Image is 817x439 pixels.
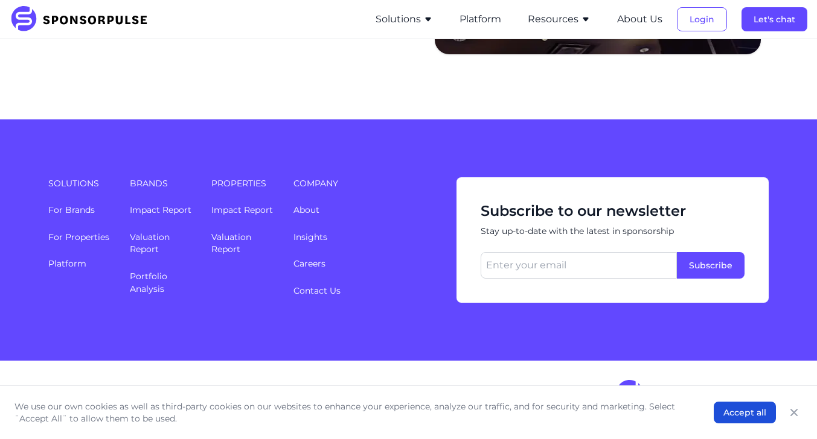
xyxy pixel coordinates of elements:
[714,402,776,423] button: Accept all
[481,226,745,238] span: Stay up-to-date with the latest in sponsorship
[130,204,191,215] a: Impact Report
[130,271,167,294] a: Portfolio Analysis
[293,204,319,215] a: About
[293,232,327,242] a: Insights
[14,400,690,425] p: We use our own cookies as well as third-party cookies on our websites to enhance your experience,...
[742,7,807,31] button: Let's chat
[617,14,662,25] a: About Us
[130,232,170,255] a: Valuation Report
[617,12,662,27] button: About Us
[742,14,807,25] a: Let's chat
[293,258,325,269] a: Careers
[481,252,677,279] input: Enter your email
[48,177,115,189] span: Solutions
[677,7,727,31] button: Login
[48,232,109,242] a: For Properties
[481,201,745,221] span: Subscribe to our newsletter
[10,6,156,33] img: SponsorPulse
[757,381,817,439] div: Widget de chat
[376,12,433,27] button: Solutions
[293,285,341,296] a: Contact Us
[757,381,817,439] iframe: Chat Widget
[293,177,442,189] span: Company
[130,177,197,189] span: Brands
[528,12,591,27] button: Resources
[48,258,86,269] a: Platform
[211,204,273,215] a: Impact Report
[48,204,95,215] a: For Brands
[460,12,501,27] button: Platform
[211,177,278,189] span: Properties
[211,232,251,255] a: Valuation Report
[677,14,727,25] a: Login
[677,252,745,279] button: Subscribe
[615,380,769,408] img: SponsorPulse
[460,14,501,25] a: Platform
